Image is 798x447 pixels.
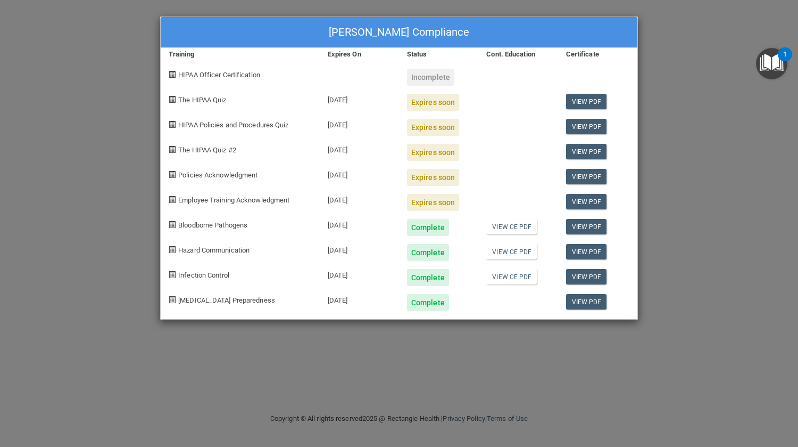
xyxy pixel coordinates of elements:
[407,169,459,186] div: Expires soon
[320,161,399,186] div: [DATE]
[486,269,537,285] a: View CE PDF
[161,17,637,48] div: [PERSON_NAME] Compliance
[566,169,607,184] a: View PDF
[558,48,637,61] div: Certificate
[566,119,607,134] a: View PDF
[320,211,399,236] div: [DATE]
[407,69,454,86] div: Incomplete
[178,296,275,304] span: [MEDICAL_DATA] Preparedness
[407,269,449,286] div: Complete
[566,144,607,159] a: View PDF
[486,244,537,259] a: View CE PDF
[178,246,250,254] span: Hazard Communication
[178,271,229,279] span: Infection Control
[320,136,399,161] div: [DATE]
[320,261,399,286] div: [DATE]
[178,196,289,204] span: Employee Training Acknowledgment
[320,286,399,311] div: [DATE]
[478,48,558,61] div: Cont. Education
[320,111,399,136] div: [DATE]
[178,96,226,104] span: The HIPAA Quiz
[486,219,537,234] a: View CE PDF
[178,221,247,229] span: Bloodborne Pathogens
[756,48,787,79] button: Open Resource Center, 1 new notification
[320,86,399,111] div: [DATE]
[178,71,260,79] span: HIPAA Officer Certification
[407,194,459,211] div: Expires soon
[320,236,399,261] div: [DATE]
[407,294,449,311] div: Complete
[566,219,607,234] a: View PDF
[407,119,459,136] div: Expires soon
[566,244,607,259] a: View PDF
[399,48,478,61] div: Status
[320,186,399,211] div: [DATE]
[407,244,449,261] div: Complete
[407,144,459,161] div: Expires soon
[178,171,257,179] span: Policies Acknowledgment
[161,48,320,61] div: Training
[566,194,607,209] a: View PDF
[407,94,459,111] div: Expires soon
[320,48,399,61] div: Expires On
[566,94,607,109] a: View PDF
[566,269,607,285] a: View PDF
[178,146,236,154] span: The HIPAA Quiz #2
[407,219,449,236] div: Complete
[566,294,607,310] a: View PDF
[178,121,288,129] span: HIPAA Policies and Procedures Quiz
[783,54,787,68] div: 1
